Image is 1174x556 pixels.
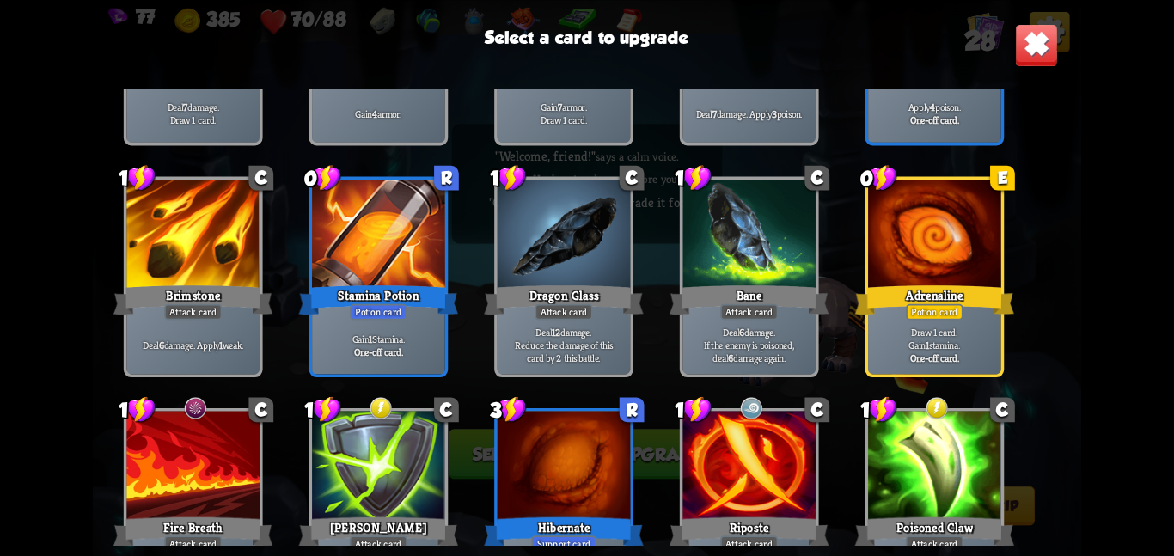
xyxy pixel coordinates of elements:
[860,395,897,423] div: 1
[315,107,442,119] p: Gain armor.
[855,514,1014,549] div: Poisoned Claw
[670,514,829,549] div: Riposte
[434,397,459,422] div: C
[248,397,273,422] div: C
[772,107,777,119] b: 3
[350,535,407,552] div: Attack card
[183,101,187,113] b: 7
[910,113,959,126] b: One-off card.
[871,325,998,351] p: Draw 1 card. Gain stamina.
[860,164,897,192] div: 0
[350,303,407,320] div: Potion card
[159,339,164,351] b: 6
[531,535,596,552] div: Support card
[369,332,372,345] b: 1
[113,514,272,549] div: Fire Breath
[354,345,403,357] b: One-off card.
[855,282,1014,317] div: Adrenaline
[164,535,222,552] div: Attack card
[686,107,812,119] p: Deal damage. Apply poison.
[686,325,812,364] p: Deal damage. If the enemy is poisoned, deal damage again.
[670,282,829,317] div: Bane
[1015,23,1058,66] img: Close_Button.png
[675,164,712,192] div: 1
[739,325,744,338] b: 6
[804,397,829,422] div: C
[434,165,459,190] div: R
[990,165,1015,190] div: E
[925,395,950,420] img: Energy rune - Stuns the enemy.
[906,535,963,552] div: Attack card
[130,339,256,351] p: Deal damage. Apply weak.
[552,325,560,338] b: 12
[485,27,688,46] h3: Select a card to upgrade
[535,303,592,320] div: Attack card
[113,282,272,317] div: Brimstone
[871,101,998,113] p: Apply poison.
[501,101,627,127] p: Gain armor. Draw 1 card.
[620,165,645,190] div: C
[304,164,341,192] div: 0
[299,514,458,549] div: [PERSON_NAME]
[990,397,1015,422] div: C
[248,165,273,190] div: C
[130,101,256,127] p: Deal damage. Draw 1 card.
[490,164,527,192] div: 1
[304,395,341,423] div: 1
[369,395,394,420] img: Energy rune - Stuns the enemy.
[728,351,733,364] b: 6
[183,395,208,420] img: Void rune - Player is healed for 25% of card's damage.
[675,395,712,423] div: 1
[930,101,935,113] b: 4
[558,101,562,113] b: 7
[484,514,643,549] div: Hibernate
[739,395,764,420] img: Wind rune - Reduce target's damage by 25% for 1 round.
[490,395,527,423] div: 3
[164,303,222,320] div: Attack card
[299,282,458,317] div: Stamina Potion
[926,339,929,351] b: 1
[315,332,442,345] p: Gain Stamina.
[804,165,829,190] div: C
[119,164,156,192] div: 1
[910,351,959,364] b: One-off card.
[119,395,156,423] div: 1
[219,339,223,351] b: 1
[720,535,778,552] div: Attack card
[720,303,778,320] div: Attack card
[501,325,627,364] p: Deal damage. Reduce the damage of this card by 2 this battle.
[620,397,645,422] div: R
[712,107,717,119] b: 7
[906,303,963,320] div: Potion card
[484,282,643,317] div: Dragon Glass
[372,107,377,119] b: 4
